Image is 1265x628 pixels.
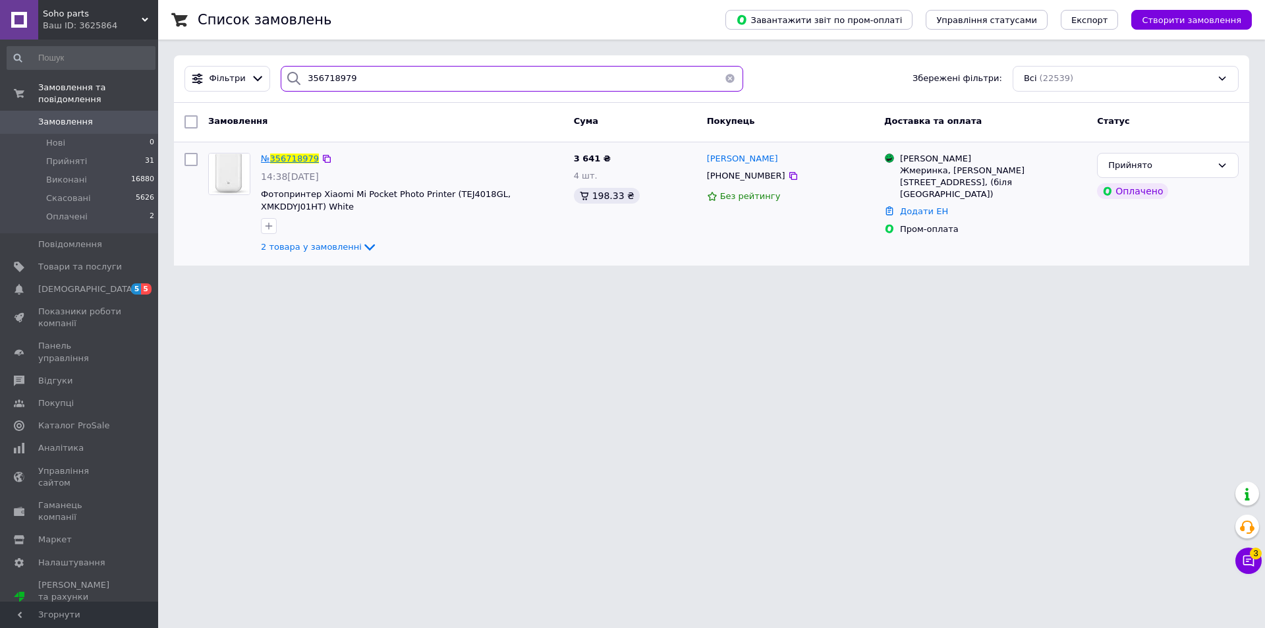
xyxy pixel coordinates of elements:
[261,242,378,252] a: 2 товара у замовленні
[1024,72,1037,85] span: Всі
[38,340,122,364] span: Панель управління
[270,154,319,163] span: 356718979
[38,579,122,615] span: [PERSON_NAME] та рахунки
[884,116,982,126] span: Доставка та оплата
[145,156,154,167] span: 31
[38,283,136,295] span: [DEMOGRAPHIC_DATA]
[1071,15,1108,25] span: Експорт
[1131,10,1252,30] button: Створити замовлення
[913,72,1002,85] span: Збережені фільтри:
[574,171,598,181] span: 4 шт.
[46,137,65,149] span: Нові
[131,174,154,186] span: 16880
[38,116,93,128] span: Замовлення
[1097,183,1168,199] div: Оплачено
[900,223,1086,235] div: Пром-оплата
[136,192,154,204] span: 5626
[574,188,640,204] div: 198.33 ₴
[38,500,122,523] span: Гаманець компанії
[43,8,142,20] span: Soho parts
[261,189,511,212] a: Фотопринтер Xiaomi Mi Pocket Photo Printer (TEJ4018GL, XMKDDYJ01HT) White
[150,137,154,149] span: 0
[936,15,1037,25] span: Управління статусами
[131,283,142,295] span: 5
[725,10,913,30] button: Завантажити звіт по пром-оплаті
[261,154,319,163] a: №356718979
[707,171,785,181] span: [PHONE_NUMBER]
[707,116,755,126] span: Покупець
[208,116,267,126] span: Замовлення
[574,154,611,163] span: 3 641 ₴
[1108,159,1212,173] div: Прийнято
[1235,548,1262,574] button: Чат з покупцем3
[43,20,158,32] div: Ваш ID: 3625864
[38,557,105,569] span: Налаштування
[261,154,270,163] span: №
[208,153,250,195] a: Фото товару
[1142,15,1241,25] span: Створити замовлення
[46,192,91,204] span: Скасовані
[717,66,743,92] button: Очистить
[38,397,74,409] span: Покупці
[7,46,155,70] input: Пошук
[1250,548,1262,559] span: 3
[38,239,102,250] span: Повідомлення
[900,153,1086,165] div: [PERSON_NAME]
[261,171,319,182] span: 14:38[DATE]
[900,206,948,216] a: Додати ЕН
[46,174,87,186] span: Виконані
[198,12,331,28] h1: Список замовлень
[574,116,598,126] span: Cума
[707,153,778,165] a: [PERSON_NAME]
[1118,14,1252,24] a: Створити замовлення
[926,10,1048,30] button: Управління статусами
[38,375,72,387] span: Відгуки
[141,283,152,295] span: 5
[209,154,250,194] img: Фото товару
[1097,116,1130,126] span: Статус
[707,154,778,163] span: [PERSON_NAME]
[46,156,87,167] span: Прийняті
[1061,10,1119,30] button: Експорт
[38,534,72,546] span: Маркет
[1040,73,1074,83] span: (22539)
[720,191,781,201] span: Без рейтингу
[210,72,246,85] span: Фільтри
[150,211,154,223] span: 2
[38,420,109,432] span: Каталог ProSale
[38,82,158,105] span: Замовлення та повідомлення
[281,66,743,92] input: Пошук за номером замовлення, ПІБ покупця, номером телефону, Email, номером накладної
[900,165,1086,201] div: Жмеринка, [PERSON_NAME][STREET_ADDRESS], (біля [GEOGRAPHIC_DATA])
[261,242,362,252] span: 2 товара у замовленні
[38,442,84,454] span: Аналітика
[38,306,122,329] span: Показники роботи компанії
[46,211,88,223] span: Оплачені
[38,261,122,273] span: Товари та послуги
[38,465,122,489] span: Управління сайтом
[736,14,902,26] span: Завантажити звіт по пром-оплаті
